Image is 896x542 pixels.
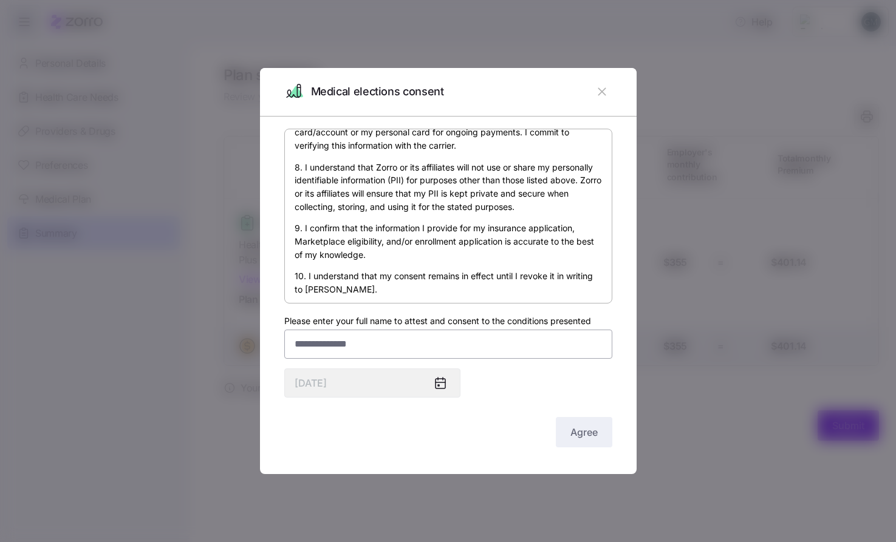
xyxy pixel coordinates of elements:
[284,314,591,328] label: Please enter your full name to attest and consent to the conditions presented
[295,269,602,296] p: 10. I understand that my consent remains in effect until I revoke it in writing to [PERSON_NAME].
[284,368,460,398] input: MM/DD/YYYY
[295,161,602,214] p: 8. I understand that Zorro or its affiliates will not use or share my personally identifiable inf...
[570,425,598,439] span: Agree
[556,417,612,447] button: Agree
[295,222,602,261] p: 9. I confirm that the information I provide for my insurance application, Marketplace eligibility...
[311,83,444,101] span: Medical elections consent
